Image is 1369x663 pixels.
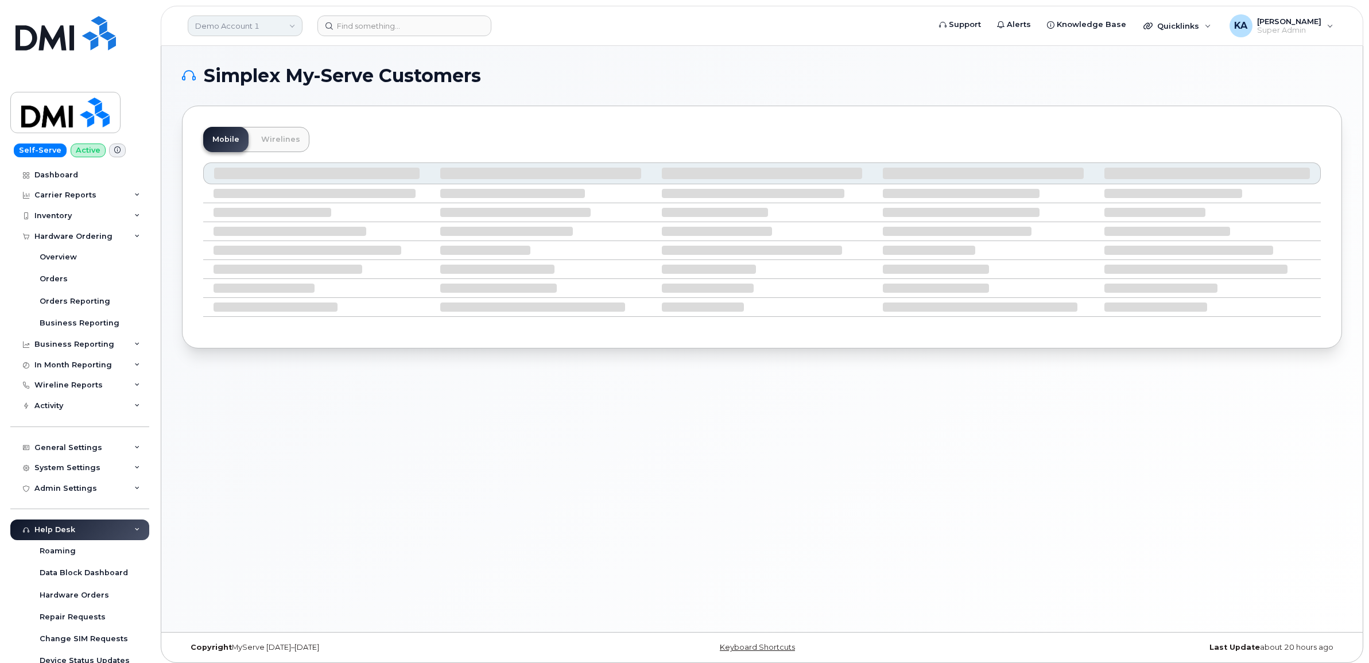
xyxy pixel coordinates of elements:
[720,643,795,652] a: Keyboard Shortcuts
[204,67,481,84] span: Simplex My-Serve Customers
[1209,643,1260,652] strong: Last Update
[182,643,569,652] div: MyServe [DATE]–[DATE]
[203,127,249,152] a: Mobile
[955,643,1342,652] div: about 20 hours ago
[252,127,309,152] a: Wirelines
[191,643,232,652] strong: Copyright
